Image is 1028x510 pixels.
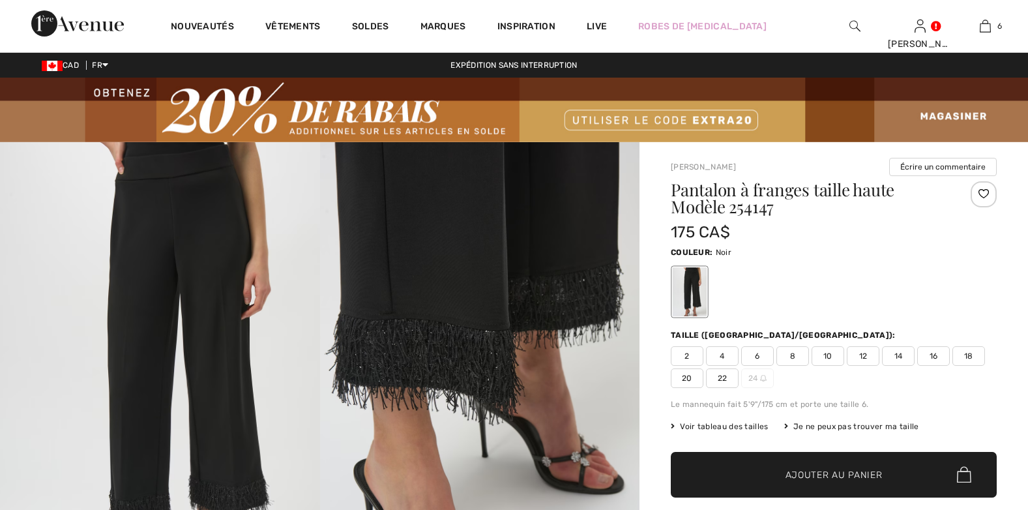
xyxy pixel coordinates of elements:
[917,346,950,366] span: 16
[265,21,321,35] a: Vêtements
[980,18,991,34] img: Mon panier
[997,20,1002,32] span: 6
[671,181,943,215] h1: Pantalon à franges taille haute Modèle 254147
[706,346,739,366] span: 4
[760,375,767,382] img: ring-m.svg
[671,248,712,257] span: Couleur:
[171,21,234,35] a: Nouveautés
[716,248,731,257] span: Noir
[671,162,736,172] a: [PERSON_NAME]
[776,346,809,366] span: 8
[786,468,883,481] span: Ajouter au panier
[888,37,952,51] div: [PERSON_NAME]
[671,329,898,341] div: Taille ([GEOGRAPHIC_DATA]/[GEOGRAPHIC_DATA]):
[671,346,703,366] span: 2
[849,18,860,34] img: recherche
[671,223,730,241] span: 175 CA$
[671,398,997,410] div: Le mannequin fait 5'9"/175 cm et porte une taille 6.
[671,452,997,498] button: Ajouter au panier
[671,421,769,432] span: Voir tableau des tailles
[847,346,879,366] span: 12
[957,466,971,483] img: Bag.svg
[671,368,703,388] span: 20
[42,61,84,70] span: CAD
[741,346,774,366] span: 6
[882,346,915,366] span: 14
[497,21,555,35] span: Inspiration
[915,18,926,34] img: Mes infos
[42,61,63,71] img: Canadian Dollar
[812,346,844,366] span: 10
[889,158,997,176] button: Écrire un commentaire
[952,346,985,366] span: 18
[915,20,926,32] a: Se connecter
[31,10,124,37] img: 1ère Avenue
[953,18,1017,34] a: 6
[673,267,707,316] div: Noir
[706,368,739,388] span: 22
[741,368,774,388] span: 24
[638,20,767,33] a: Robes de [MEDICAL_DATA]
[420,21,466,35] a: Marques
[92,61,108,70] span: FR
[352,21,389,35] a: Soldes
[784,421,919,432] div: Je ne peux pas trouver ma taille
[587,20,607,33] a: Live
